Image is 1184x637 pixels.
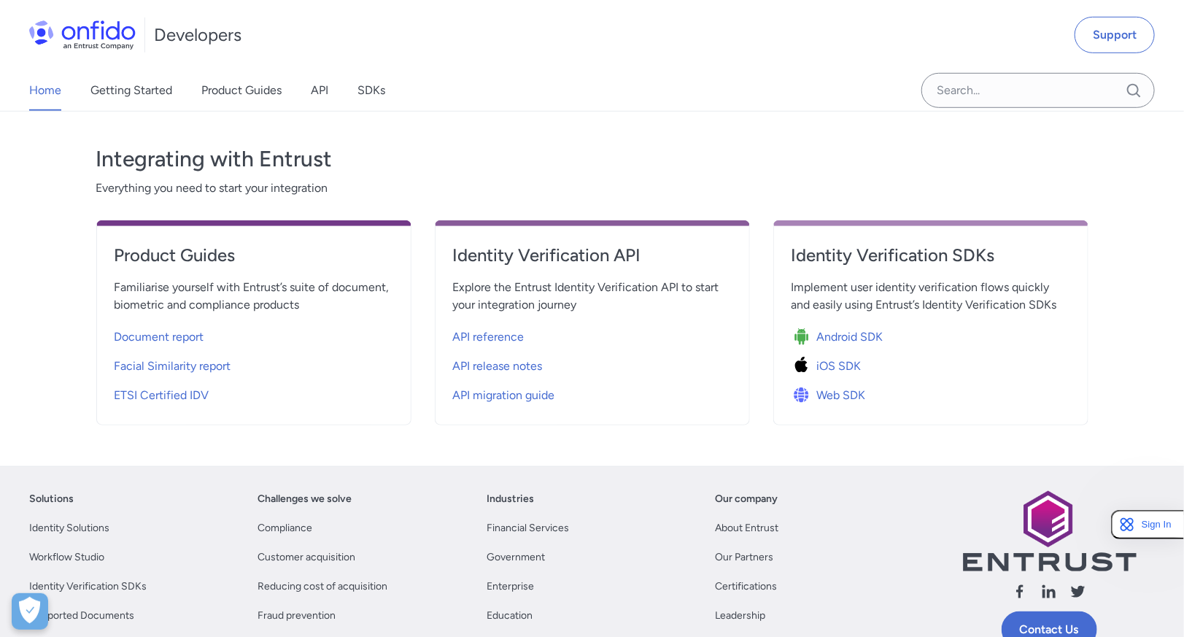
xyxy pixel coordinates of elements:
[715,578,777,595] a: Certifications
[1040,583,1058,601] svg: Follow us linkedin
[453,244,732,267] h4: Identity Verification API
[792,244,1070,279] a: Identity Verification SDKs
[487,549,545,566] a: Government
[258,607,336,625] a: Fraud prevention
[715,549,773,566] a: Our Partners
[258,549,355,566] a: Customer acquisition
[90,70,172,111] a: Getting Started
[357,70,385,111] a: SDKs
[311,70,328,111] a: API
[115,349,393,378] a: Facial Similarity report
[96,144,1088,174] h3: Integrating with Entrust
[29,520,109,537] a: Identity Solutions
[115,378,393,407] a: ETSI Certified IDV
[792,378,1070,407] a: Icon Web SDKWeb SDK
[258,490,352,508] a: Challenges we solve
[258,520,312,537] a: Compliance
[453,378,732,407] a: API migration guide
[961,490,1137,571] img: Entrust logo
[453,279,732,314] span: Explore the Entrust Identity Verification API to start your integration journey
[453,244,732,279] a: Identity Verification API
[792,349,1070,378] a: Icon iOS SDKiOS SDK
[792,320,1070,349] a: Icon Android SDKAndroid SDK
[792,327,817,347] img: Icon Android SDK
[792,279,1070,314] span: Implement user identity verification flows quickly and easily using Entrust’s Identity Verificati...
[715,520,778,537] a: About Entrust
[487,490,534,508] a: Industries
[12,593,48,630] button: Open Preferences
[487,578,534,595] a: Enterprise
[12,593,48,630] div: Cookie Preferences
[201,70,282,111] a: Product Guides
[115,244,393,279] a: Product Guides
[29,20,136,50] img: Onfido Logo
[1040,583,1058,606] a: Follow us linkedin
[792,244,1070,267] h4: Identity Verification SDKs
[921,73,1155,108] input: Onfido search input field
[115,358,231,375] span: Facial Similarity report
[258,578,387,595] a: Reducing cost of acquisition
[487,520,569,537] a: Financial Services
[792,356,817,377] img: Icon iOS SDK
[1011,583,1029,601] svg: Follow us facebook
[453,349,732,378] a: API release notes
[487,607,533,625] a: Education
[29,70,61,111] a: Home
[453,387,555,404] span: API migration guide
[1075,17,1155,53] a: Support
[115,279,393,314] span: Familiarise yourself with Entrust’s suite of document, biometric and compliance products
[1069,583,1087,601] svg: Follow us X (Twitter)
[29,490,74,508] a: Solutions
[792,385,817,406] img: Icon Web SDK
[817,328,883,346] span: Android SDK
[817,387,866,404] span: Web SDK
[154,23,241,47] h1: Developers
[1011,583,1029,606] a: Follow us facebook
[715,490,778,508] a: Our company
[29,607,134,625] a: Supported Documents
[817,358,862,375] span: iOS SDK
[115,387,209,404] span: ETSI Certified IDV
[453,328,525,346] span: API reference
[96,179,1088,197] span: Everything you need to start your integration
[115,320,393,349] a: Document report
[115,244,393,267] h4: Product Guides
[29,578,147,595] a: Identity Verification SDKs
[453,320,732,349] a: API reference
[29,549,104,566] a: Workflow Studio
[715,607,765,625] a: Leadership
[115,328,204,346] span: Document report
[1069,583,1087,606] a: Follow us X (Twitter)
[453,358,543,375] span: API release notes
